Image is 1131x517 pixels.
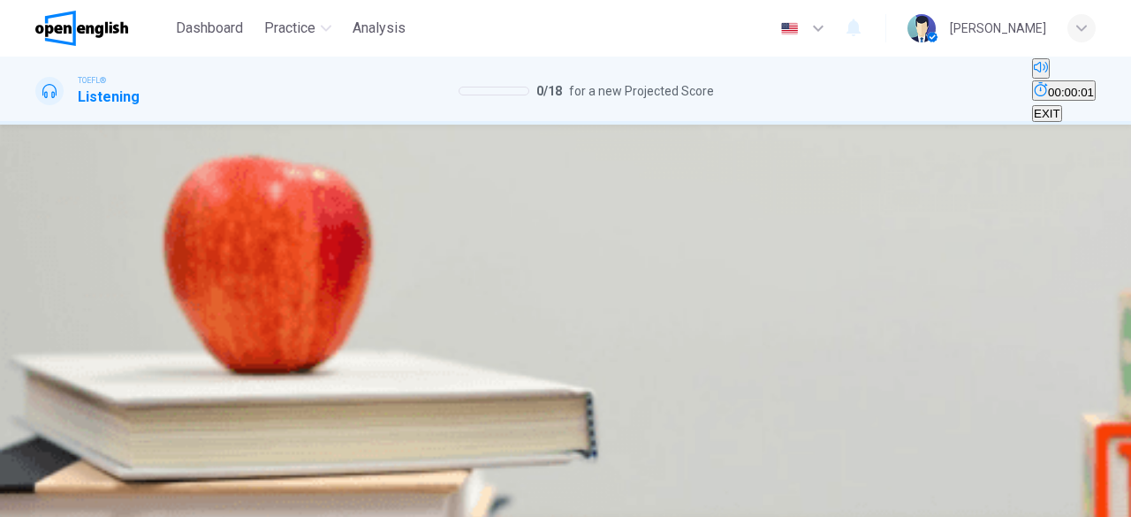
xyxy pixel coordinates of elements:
span: Dashboard [176,18,243,39]
span: 0 / 18 [536,80,562,102]
span: TOEFL® [78,74,106,87]
button: Analysis [345,12,413,44]
div: Mute [1032,58,1096,80]
span: EXIT [1034,107,1060,120]
div: [PERSON_NAME] [950,18,1046,39]
button: 00:00:01 [1032,80,1096,101]
span: for a new Projected Score [569,80,714,102]
img: Profile picture [907,14,936,42]
img: en [778,22,801,35]
span: Analysis [353,18,406,39]
button: EXIT [1032,105,1062,122]
span: 00:00:01 [1048,86,1094,99]
a: OpenEnglish logo [35,11,169,46]
span: Practice [264,18,315,39]
button: Practice [257,12,338,44]
img: OpenEnglish logo [35,11,128,46]
div: Hide [1032,80,1096,103]
h1: Listening [78,87,140,108]
button: Dashboard [169,12,250,44]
